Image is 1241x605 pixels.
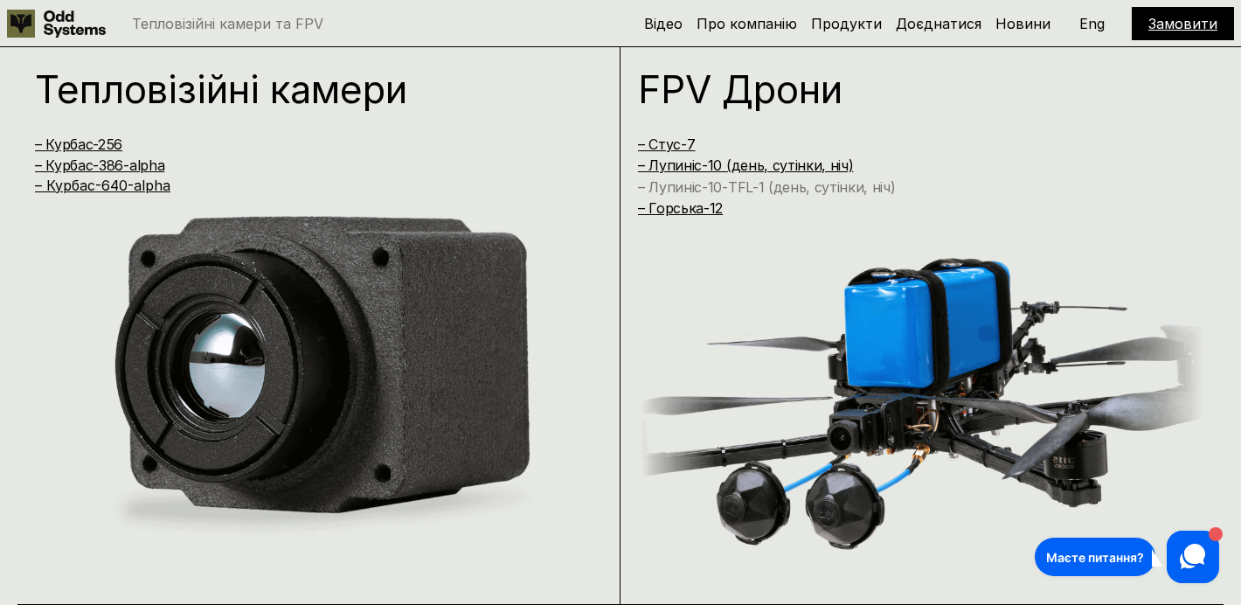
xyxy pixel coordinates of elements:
a: Про компанію [697,15,797,32]
a: – Курбас-640-alpha [35,177,170,194]
a: – Горська-12 [638,199,723,217]
a: – Лупиніс-10 (день, сутінки, ніч) [638,156,853,174]
p: Eng [1079,17,1105,31]
a: Відео [644,15,683,32]
a: – Лупиніс-10-TFL-1 (день, сутінки, ніч) [638,178,896,196]
h1: Тепловізійні камери [35,70,569,108]
a: Новини [995,15,1050,32]
a: Доєднатися [896,15,981,32]
a: Замовити [1148,15,1217,32]
a: – Стус-7 [638,136,695,153]
iframe: To enrich screen reader interactions, please activate Accessibility in Grammarly extension settings [1030,526,1224,588]
h1: FPV Дрони [638,70,1172,108]
a: – Курбас-386-alpha [35,156,164,174]
p: Тепловізійні камери та FPV [132,17,323,31]
a: Продукти [811,15,882,32]
a: – Курбас-256 [35,136,122,153]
